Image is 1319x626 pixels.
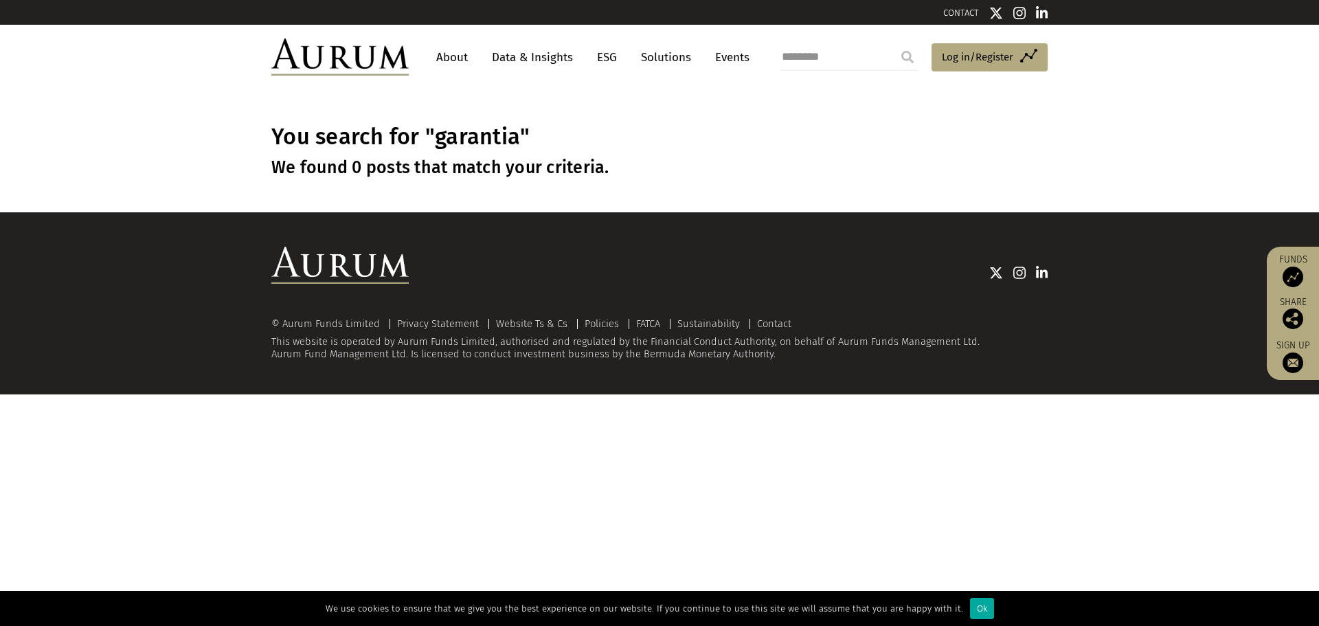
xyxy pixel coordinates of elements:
h3: We found 0 posts that match your criteria. [271,157,1048,178]
img: Twitter icon [989,266,1003,280]
a: ESG [590,45,624,70]
a: FATCA [636,317,660,330]
a: Funds [1274,254,1312,287]
a: Sustainability [677,317,740,330]
a: CONTACT [943,8,979,18]
img: Twitter icon [989,6,1003,20]
img: Share this post [1283,309,1303,329]
img: Instagram icon [1013,266,1026,280]
a: Log in/Register [932,43,1048,72]
h1: You search for "garantia" [271,124,1048,150]
img: Aurum [271,38,409,76]
input: Submit [894,43,921,71]
a: Events [708,45,749,70]
img: Instagram icon [1013,6,1026,20]
img: Aurum Logo [271,247,409,284]
img: Access Funds [1283,267,1303,287]
div: © Aurum Funds Limited [271,319,387,329]
img: Sign up to our newsletter [1283,353,1303,373]
div: This website is operated by Aurum Funds Limited, authorised and regulated by the Financial Conduc... [271,318,1048,360]
a: Website Ts & Cs [496,317,567,330]
img: Linkedin icon [1036,266,1048,280]
img: Linkedin icon [1036,6,1048,20]
a: Sign up [1274,339,1312,373]
div: Share [1274,298,1312,329]
a: Solutions [634,45,698,70]
a: Data & Insights [485,45,580,70]
a: Policies [585,317,619,330]
a: Privacy Statement [397,317,479,330]
a: Contact [757,317,791,330]
a: About [429,45,475,70]
span: Log in/Register [942,49,1013,65]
